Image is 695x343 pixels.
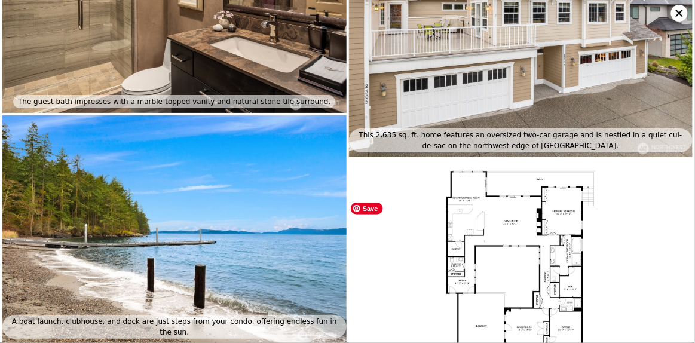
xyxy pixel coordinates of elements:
div: The guest bath impresses with a marble-topped vanity and natural stone tile surround. [13,95,335,108]
div: A boat launch, clubhouse, and dock are just steps from your condo, offering endless fun in the sun. [2,315,347,339]
span: Save [351,203,383,215]
div: This 2,635 sq. ft. home features an oversized two-car garage and is nestled in a quiet cul-de-sac... [349,128,693,152]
